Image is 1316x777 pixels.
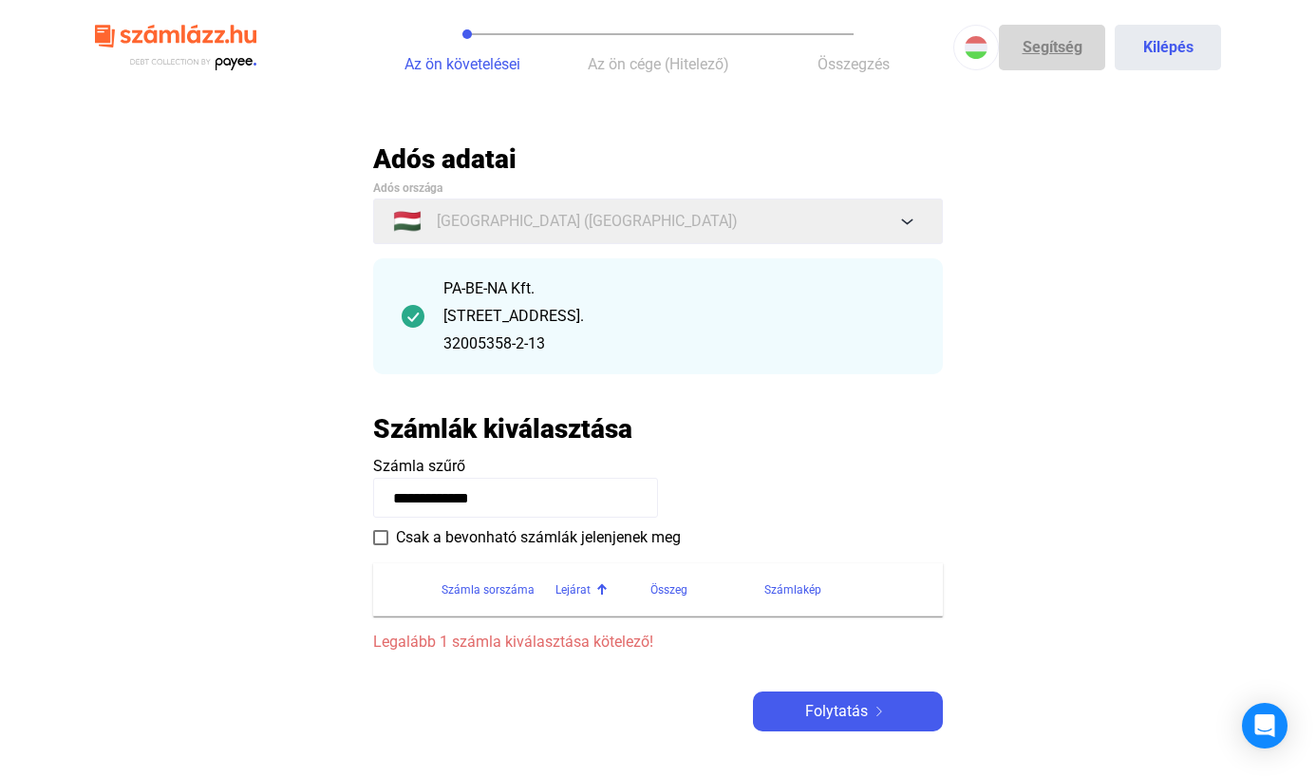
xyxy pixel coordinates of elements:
span: Csak a bevonható számlák jelenjenek meg [396,526,681,549]
div: Számla sorszáma [442,578,535,601]
div: Számlakép [764,578,920,601]
button: Folytatásarrow-right-white [753,692,943,731]
img: checkmark-darker-green-circle [402,305,424,328]
div: Számlakép [764,578,821,601]
div: Open Intercom Messenger [1242,703,1288,749]
div: Lejárat [555,578,650,601]
span: Az ön követelései [404,55,520,73]
div: 32005358-2-13 [443,332,914,355]
span: [GEOGRAPHIC_DATA] ([GEOGRAPHIC_DATA]) [437,210,738,233]
a: Segítség [999,25,1105,70]
span: Az ön cége (Hitelező) [588,55,729,73]
div: Összeg [650,578,764,601]
span: Adós országa [373,181,442,195]
button: HU [953,25,999,70]
div: [STREET_ADDRESS]. [443,305,914,328]
button: Kilépés [1115,25,1221,70]
span: 🇭🇺 [393,210,422,233]
button: 🇭🇺[GEOGRAPHIC_DATA] ([GEOGRAPHIC_DATA]) [373,199,943,244]
div: Számla sorszáma [442,578,555,601]
div: Összeg [650,578,687,601]
h2: Számlák kiválasztása [373,412,632,445]
span: Folytatás [805,700,868,723]
span: Legalább 1 számla kiválasztása kötelező! [373,631,943,654]
div: Lejárat [555,578,591,601]
span: Számla szűrő [373,457,465,475]
h2: Adós adatai [373,142,943,176]
img: arrow-right-white [868,707,891,716]
img: szamlazzhu-logo [95,17,256,79]
div: PA-BE-NA Kft. [443,277,914,300]
span: Összegzés [818,55,890,73]
img: HU [965,36,987,59]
